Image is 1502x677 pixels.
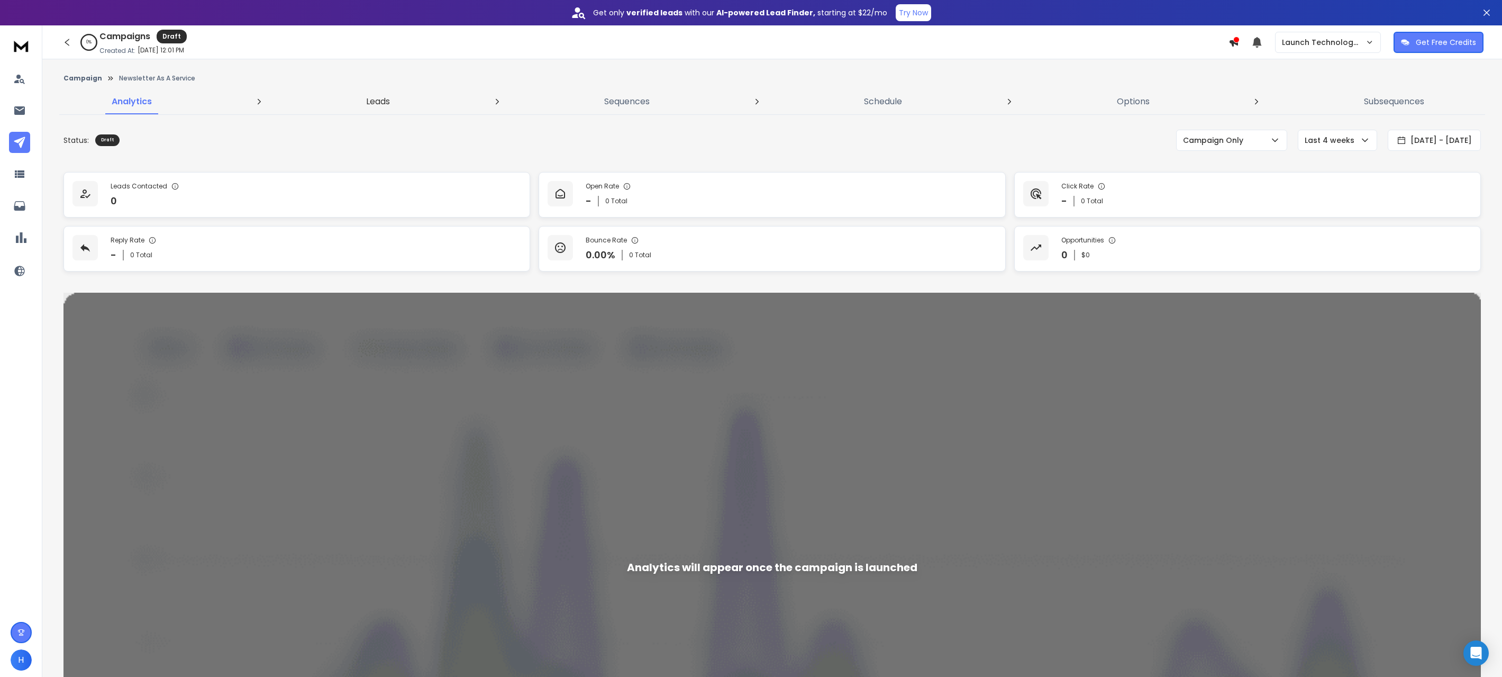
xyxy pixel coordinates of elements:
button: [DATE] - [DATE] [1388,130,1481,151]
strong: verified leads [626,7,682,18]
p: Subsequences [1364,95,1424,108]
p: Get only with our starting at $22/mo [593,7,887,18]
p: Open Rate [586,182,619,191]
p: 0 Total [605,197,627,205]
button: Campaign [63,74,102,83]
div: Draft [95,134,120,146]
a: Options [1110,89,1156,114]
div: Analytics will appear once the campaign is launched [627,560,917,575]
p: Sequences [604,95,650,108]
a: Sequences [598,89,656,114]
a: Leads Contacted0 [63,172,530,218]
p: Schedule [864,95,902,108]
button: Try Now [896,4,931,21]
h1: Campaigns [99,30,150,43]
p: - [111,248,116,263]
div: Draft [157,30,187,43]
p: Opportunities [1061,236,1104,245]
p: Analytics [112,95,152,108]
a: Reply Rate-0 Total [63,226,530,272]
p: Reply Rate [111,236,144,245]
p: 0 Total [629,251,651,259]
p: Status: [63,135,89,146]
p: Options [1117,95,1150,108]
button: Get Free Credits [1394,32,1483,53]
p: Created At: [99,47,135,55]
p: Leads [366,95,390,108]
p: 0.00 % [586,248,615,263]
p: Leads Contacted [111,182,167,191]
div: Open Intercom Messenger [1463,640,1489,666]
p: Get Free Credits [1416,37,1476,48]
p: $ 0 [1081,251,1090,259]
p: Newsletter As A Service [119,74,195,83]
p: - [1061,194,1067,209]
p: Last 4 weeks [1305,135,1359,146]
a: Analytics [105,89,158,114]
a: Bounce Rate0.00%0 Total [539,226,1005,272]
strong: AI-powered Lead Finder, [716,7,815,18]
p: 0 Total [130,251,152,259]
p: Click Rate [1061,182,1094,191]
img: logo [11,36,32,56]
a: Schedule [858,89,908,114]
p: Launch Technology Group [1282,37,1366,48]
a: Click Rate-0 Total [1014,172,1481,218]
a: Leads [360,89,396,114]
button: H [11,649,32,671]
p: - [586,194,591,209]
p: 0 Total [1081,197,1103,205]
p: 0 [111,194,117,209]
p: Campaign Only [1183,135,1248,146]
a: Subsequences [1358,89,1431,114]
a: Opportunities0$0 [1014,226,1481,272]
p: [DATE] 12:01 PM [138,46,184,55]
p: Try Now [899,7,928,18]
p: 0 [1061,248,1068,263]
a: Open Rate-0 Total [539,172,1005,218]
p: 0 % [86,39,92,46]
p: Bounce Rate [586,236,627,245]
